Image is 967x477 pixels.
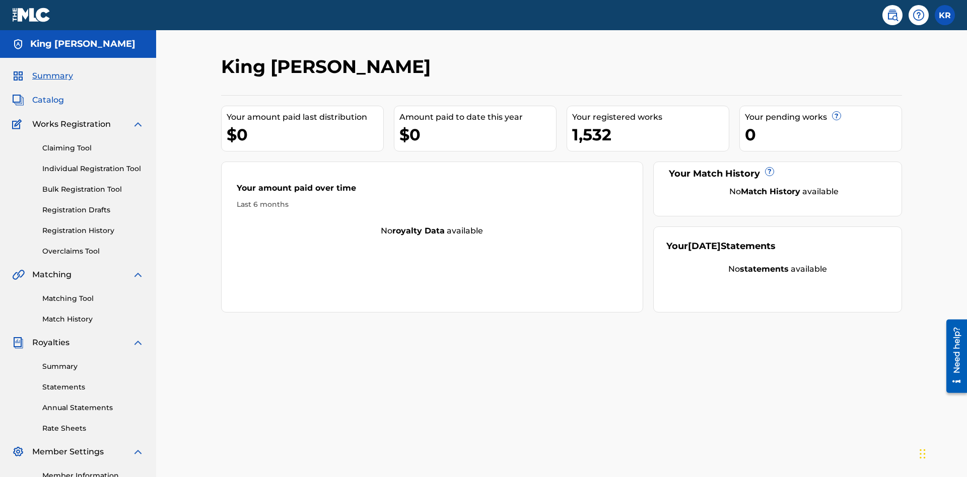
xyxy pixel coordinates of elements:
strong: Match History [741,187,800,196]
a: Match History [42,314,144,325]
div: 1,532 [572,123,729,146]
div: User Menu [935,5,955,25]
img: Summary [12,70,24,82]
img: expand [132,337,144,349]
a: Statements [42,382,144,392]
strong: royalty data [392,226,445,235]
span: Summary [32,70,73,82]
div: No available [679,186,889,198]
div: Drag [920,439,926,469]
div: $0 [227,123,383,146]
img: search [886,9,899,21]
div: Your Match History [666,167,889,181]
div: Your pending works [745,111,902,123]
div: Your amount paid over time [237,182,628,199]
div: Amount paid to date this year [399,111,556,123]
span: [DATE] [688,241,721,252]
div: No available [222,225,643,237]
a: Summary [42,361,144,372]
a: Overclaims Tool [42,246,144,257]
a: Matching Tool [42,293,144,304]
div: Last 6 months [237,199,628,210]
img: expand [132,269,144,281]
h2: King [PERSON_NAME] [221,55,436,78]
img: Works Registration [12,118,25,130]
a: Registration History [42,225,144,236]
img: help [913,9,925,21]
img: Royalties [12,337,24,349]
span: ? [766,168,774,176]
iframe: Resource Center [939,315,967,398]
a: Individual Registration Tool [42,164,144,174]
a: Public Search [882,5,903,25]
div: 0 [745,123,902,146]
iframe: Chat Widget [917,429,967,477]
span: Matching [32,269,72,281]
h5: King McTesterson [30,38,135,50]
img: Catalog [12,94,24,106]
a: SummarySummary [12,70,73,82]
a: Registration Drafts [42,205,144,215]
img: Member Settings [12,446,24,458]
img: Matching [12,269,25,281]
span: Catalog [32,94,64,106]
a: CatalogCatalog [12,94,64,106]
a: Claiming Tool [42,143,144,153]
strong: statements [740,264,789,274]
div: Help [909,5,929,25]
img: MLC Logo [12,8,51,22]
div: $0 [399,123,556,146]
a: Rate Sheets [42,423,144,434]
a: Bulk Registration Tool [42,184,144,195]
span: ? [833,112,841,120]
div: Your Statements [666,240,776,253]
div: No available [666,263,889,275]
div: Your registered works [572,111,729,123]
img: Accounts [12,38,24,50]
span: Works Registration [32,118,111,130]
img: expand [132,118,144,130]
img: expand [132,446,144,458]
span: Royalties [32,337,70,349]
span: Member Settings [32,446,104,458]
div: Your amount paid last distribution [227,111,383,123]
a: Annual Statements [42,403,144,413]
